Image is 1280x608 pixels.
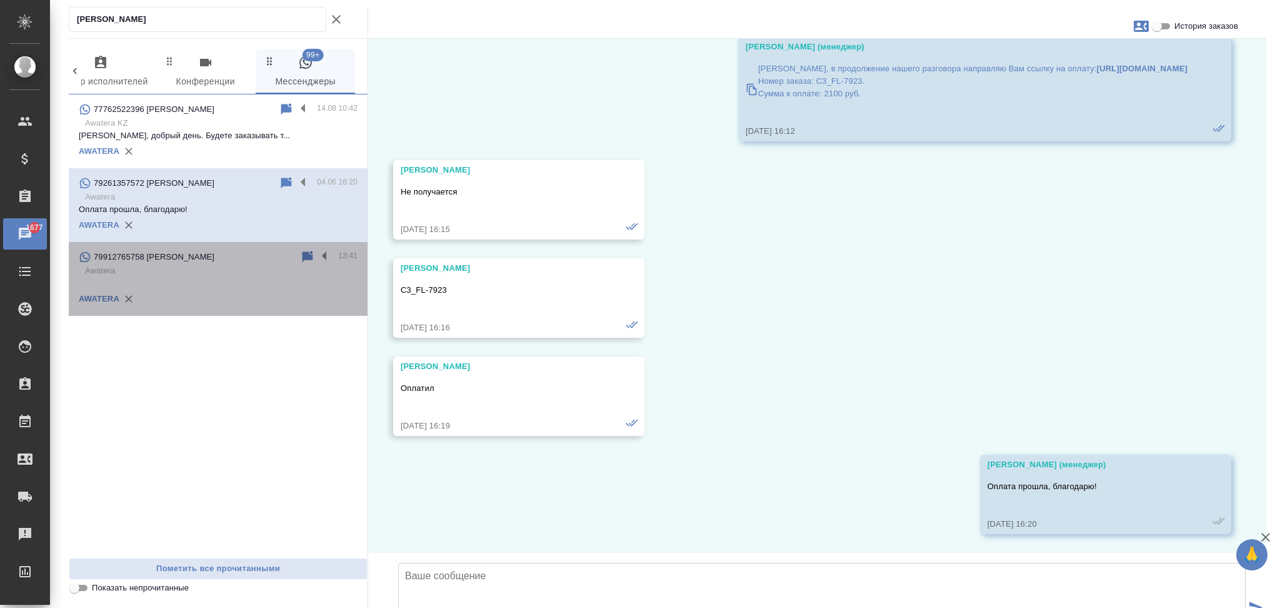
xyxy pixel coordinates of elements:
button: Заявки [1126,11,1156,41]
div: 77762522396 [PERSON_NAME]14.08 10:42Awatera KZ[PERSON_NAME], добрый день. Будете заказывать т...A... [69,94,367,168]
p: Не получается [401,186,601,198]
a: AWATERA [79,294,119,303]
span: 99+ [302,49,324,61]
p: [PERSON_NAME], добрый день. Будете заказывать т... [79,129,357,142]
button: Удалить привязку [119,142,138,161]
p: Оплата прошла, благодарю! [79,203,357,216]
p: 13:41 [338,250,357,262]
div: Пометить непрочитанным [279,176,294,191]
svg: Зажми и перетащи, чтобы поменять порядок вкладок [164,55,176,67]
a: AWATERA [79,146,119,156]
span: 🙏 [1241,542,1262,568]
p: Оплатил [401,382,601,395]
p: 14.08 10:42 [317,102,357,114]
div: 79261357572 [PERSON_NAME]04.06 16:20AwateraОплата прошла, благодарю!AWATERA [69,168,367,242]
p: 04.06 16:20 [317,176,357,188]
a: [URL][DOMAIN_NAME] [1097,64,1187,73]
p: 79261357572 [PERSON_NAME] [94,177,214,190]
div: Пометить непрочитанным [279,102,294,117]
input: Поиск [77,11,326,28]
div: [PERSON_NAME] [401,262,601,275]
a: 1677 [3,218,47,250]
a: [PERSON_NAME], в продолжение нашего разговора направляю Вам ссылку на оплату:[URL][DOMAIN_NAME]Но... [746,59,1187,119]
span: Подбор исполнителей [53,55,148,89]
p: Awatera KZ [85,117,357,129]
div: [PERSON_NAME] (менеджер) [987,459,1187,471]
div: [DATE] 16:20 [987,518,1187,530]
div: [DATE] 16:19 [401,420,601,432]
div: 79912765758 [PERSON_NAME]13:41AwateraAWATERA [69,242,367,316]
p: Оплата прошла, благодарю! [987,480,1187,493]
p: 79912765758 [PERSON_NAME] [94,251,214,263]
a: AWATERA [79,220,119,230]
span: Пометить все прочитанными [76,562,361,576]
div: [DATE] 16:16 [401,322,601,334]
div: [DATE] 16:15 [401,223,601,236]
p: Awatera [85,191,357,203]
p: C3_FL-7923 [401,284,601,296]
div: [PERSON_NAME] [401,360,601,373]
span: 1677 [18,221,50,234]
button: Удалить привязку [119,216,138,235]
span: Мессенджеры [263,55,348,89]
button: Удалить привязку [119,290,138,308]
div: Пометить непрочитанным [300,250,315,265]
span: Показать непрочитанные [92,582,189,594]
p: Awatera [85,265,357,277]
p: 77762522396 [PERSON_NAME] [94,103,214,116]
span: Конференции [163,55,248,89]
div: [PERSON_NAME] (менеджер) [746,41,1187,53]
span: История заказов [1174,20,1238,33]
div: [PERSON_NAME] [401,164,601,176]
p: [PERSON_NAME], в продолжение нашего разговора направляю Вам ссылку на оплату: Номер заказа: C3_FL... [758,63,1187,100]
button: Пометить все прочитанными [69,558,367,580]
div: [DATE] 16:12 [746,125,1187,138]
button: 🙏 [1236,539,1267,570]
